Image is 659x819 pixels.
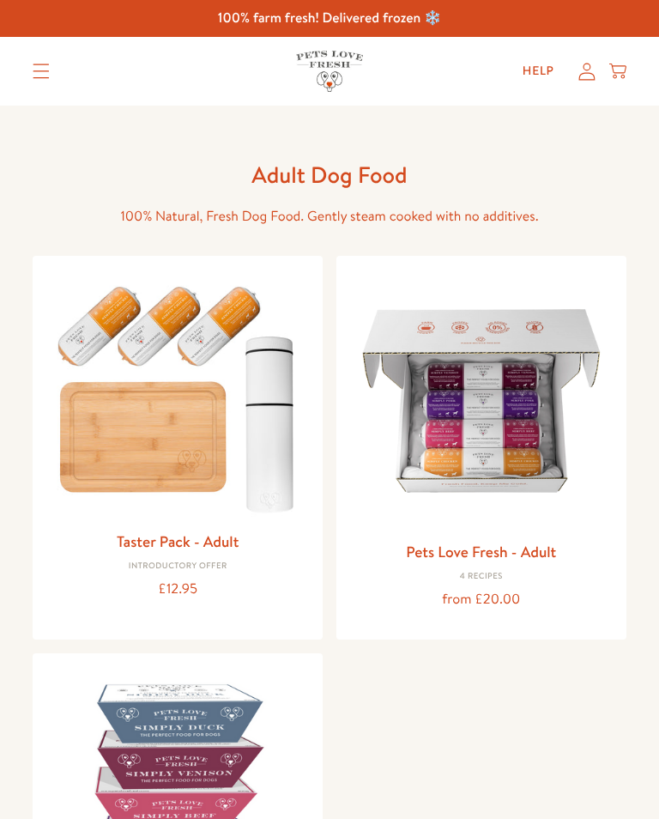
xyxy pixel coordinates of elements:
img: Pets Love Fresh [296,51,363,91]
a: Help [509,54,568,88]
div: 4 Recipes [350,572,613,582]
div: from £20.00 [350,588,613,611]
a: Pets Love Fresh - Adult [406,541,556,562]
img: Pets Love Fresh - Adult [350,270,613,532]
summary: Translation missing: en.sections.header.menu [19,50,63,93]
span: 100% Natural, Fresh Dog Food. Gently steam cooked with no additives. [120,207,538,226]
a: Taster Pack - Adult [117,531,239,552]
div: Introductory Offer [46,561,309,572]
div: £12.95 [46,578,309,601]
img: Taster Pack - Adult [46,270,309,521]
h1: Adult Dog Food [55,161,604,190]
